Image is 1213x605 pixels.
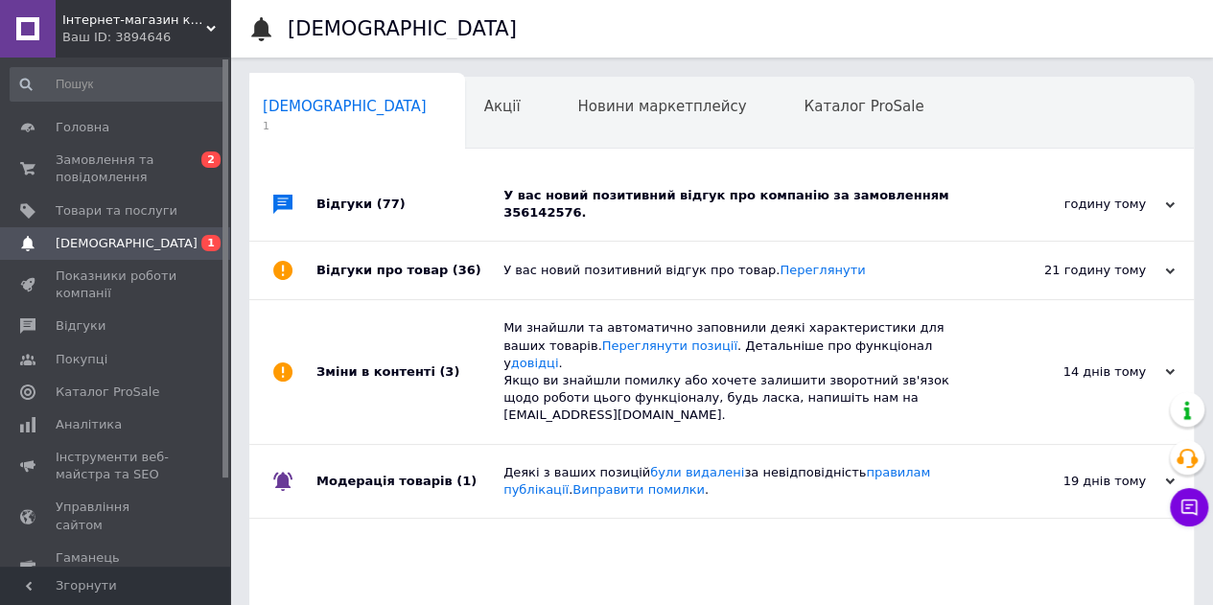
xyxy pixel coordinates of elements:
[62,29,230,46] div: Ваш ID: 3894646
[10,67,226,102] input: Пошук
[263,119,427,133] span: 1
[56,268,177,302] span: Показники роботи компанії
[201,151,221,168] span: 2
[316,242,503,299] div: Відгуки про товар
[201,235,221,251] span: 1
[316,300,503,443] div: Зміни в контенті
[453,263,481,277] span: (36)
[511,356,559,370] a: довідці
[577,98,746,115] span: Новини маркетплейсу
[56,119,109,136] span: Головна
[56,151,177,186] span: Замовлення та повідомлення
[503,464,983,499] div: Деякі з ваших позицій за невідповідність . .
[503,262,983,279] div: У вас новий позитивний відгук про товар.
[263,98,427,115] span: [DEMOGRAPHIC_DATA]
[780,263,865,277] a: Переглянути
[316,445,503,518] div: Модерація товарів
[983,262,1175,279] div: 21 годину тому
[503,465,930,497] a: правилам публікації
[983,196,1175,213] div: годину тому
[56,202,177,220] span: Товари та послуги
[503,187,983,221] div: У вас новий позитивний відгук про компанію за замовленням 356142576.
[56,317,105,335] span: Відгуки
[316,168,503,241] div: Відгуки
[377,197,406,211] span: (77)
[56,351,107,368] span: Покупці
[288,17,517,40] h1: [DEMOGRAPHIC_DATA]
[983,473,1175,490] div: 19 днів тому
[650,465,744,479] a: були видалені
[503,319,983,424] div: Ми знайшли та автоматично заповнили деякі характеристики для ваших товарів. . Детальніше про функ...
[456,474,477,488] span: (1)
[56,499,177,533] span: Управління сайтом
[56,449,177,483] span: Інструменти веб-майстра та SEO
[804,98,923,115] span: Каталог ProSale
[983,363,1175,381] div: 14 днів тому
[572,482,705,497] a: Виправити помилки
[1170,488,1208,526] button: Чат з покупцем
[62,12,206,29] span: Інтернет-магазин косметики "Lushlume"
[439,364,459,379] span: (3)
[602,338,737,353] a: Переглянути позиції
[484,98,521,115] span: Акції
[56,416,122,433] span: Аналітика
[56,235,198,252] span: [DEMOGRAPHIC_DATA]
[56,549,177,584] span: Гаманець компанії
[56,384,159,401] span: Каталог ProSale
